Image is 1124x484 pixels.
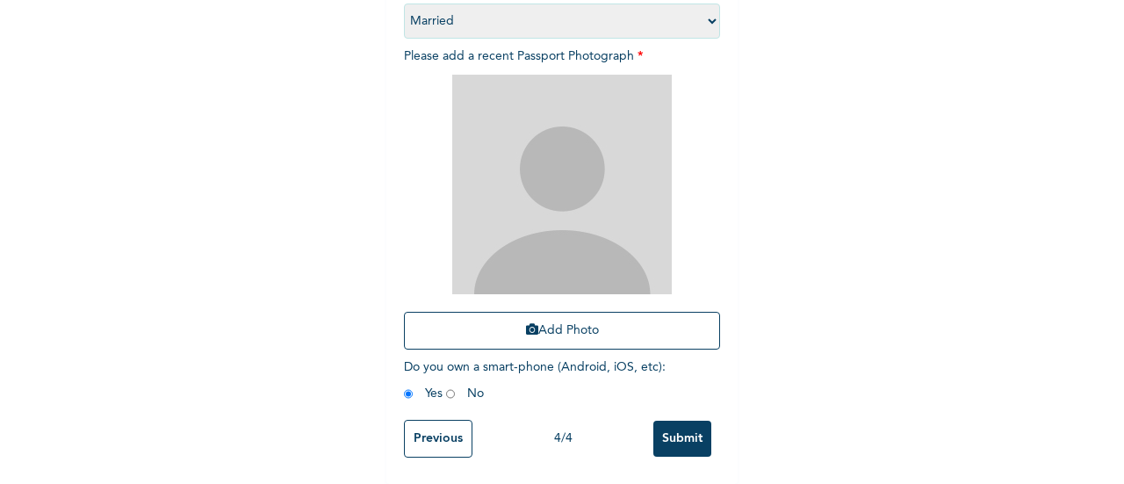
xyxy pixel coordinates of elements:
[472,430,653,448] div: 4 / 4
[404,361,666,400] span: Do you own a smart-phone (Android, iOS, etc) : Yes No
[404,420,472,458] input: Previous
[404,312,720,350] button: Add Photo
[452,75,672,294] img: Crop
[404,50,720,358] span: Please add a recent Passport Photograph
[653,421,711,457] input: Submit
